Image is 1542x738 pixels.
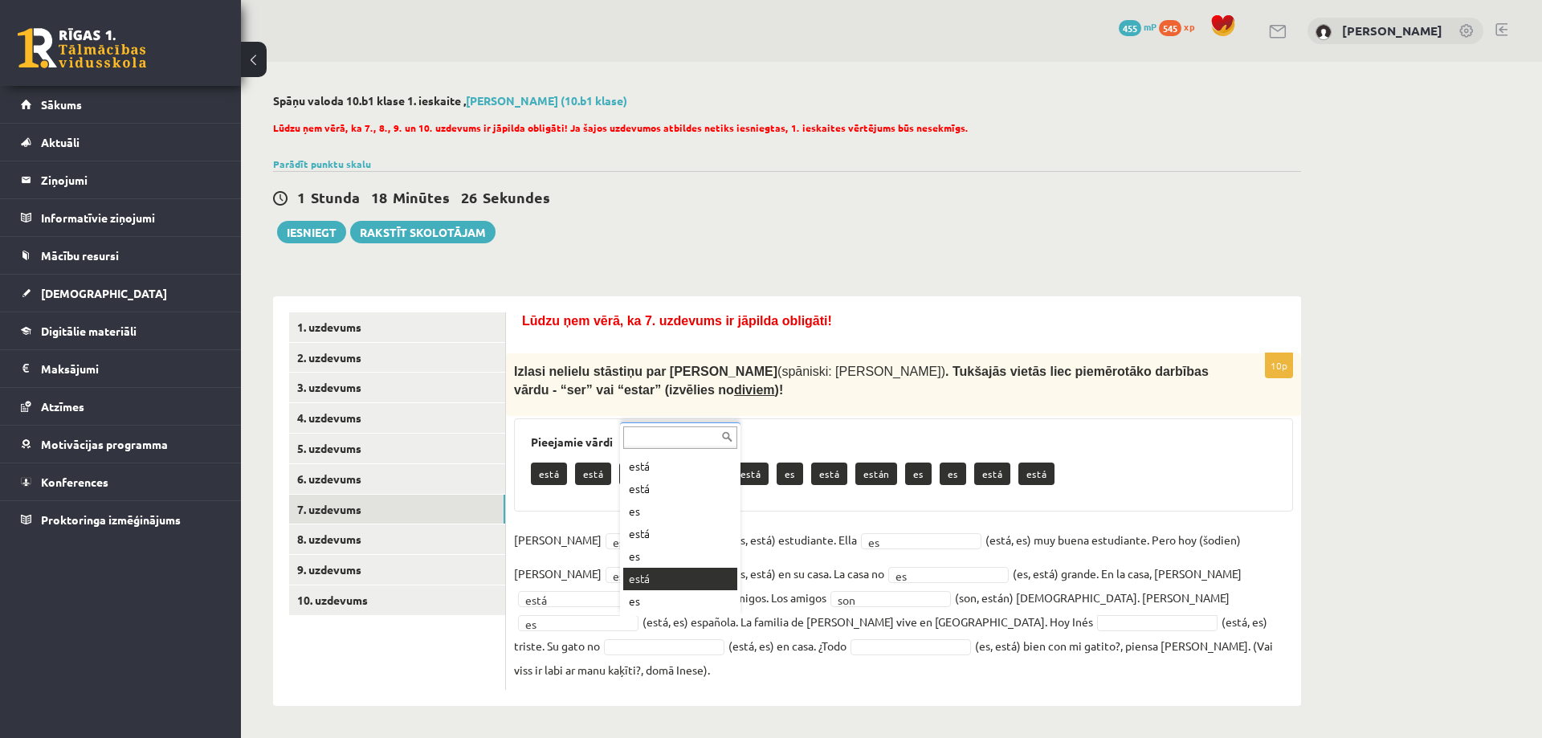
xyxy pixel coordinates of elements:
[623,590,737,613] div: es
[623,478,737,500] div: está
[623,455,737,478] div: está
[623,500,737,523] div: es
[623,523,737,545] div: está
[623,545,737,568] div: es
[623,568,737,590] div: está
